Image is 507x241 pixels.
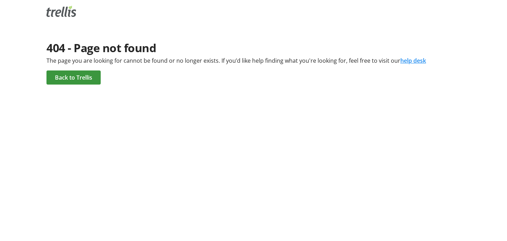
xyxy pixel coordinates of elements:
a: Back to Trellis [46,70,101,85]
img: Trellis Logo [46,6,76,17]
div: The page you are looking for cannot be found or no longer exists. If you’d like help finding what... [46,56,461,65]
span: Back to Trellis [55,73,92,82]
a: help desk [400,57,426,64]
div: 404 - Page not found [46,39,461,56]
